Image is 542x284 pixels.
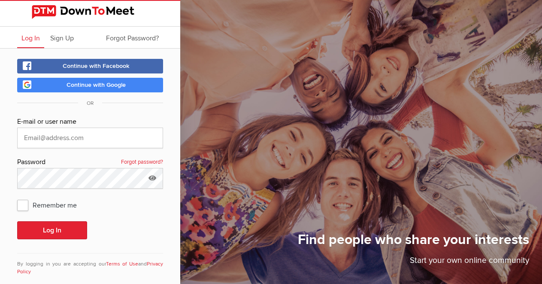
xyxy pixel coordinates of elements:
div: By logging in you are accepting our and [17,253,163,276]
a: Continue with Google [17,78,163,92]
input: Email@address.com [17,128,163,148]
h1: Find people who share your interests [298,231,529,254]
div: Password [17,157,163,168]
span: Continue with Facebook [63,62,130,70]
span: Log In [21,34,40,43]
img: DownToMeet [32,5,148,19]
a: Forgot password? [121,157,163,168]
span: OR [78,100,102,107]
div: E-mail or user name [17,116,163,128]
a: Sign Up [46,27,78,48]
a: Terms of Use [106,261,139,267]
a: Log In [17,27,44,48]
p: Start your own online community [298,254,529,271]
button: Log In [17,221,87,239]
span: Remember me [17,197,85,213]
a: Forgot Password? [102,27,163,48]
a: Continue with Facebook [17,59,163,73]
span: Forgot Password? [106,34,159,43]
span: Continue with Google [67,81,126,89]
span: Sign Up [50,34,74,43]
